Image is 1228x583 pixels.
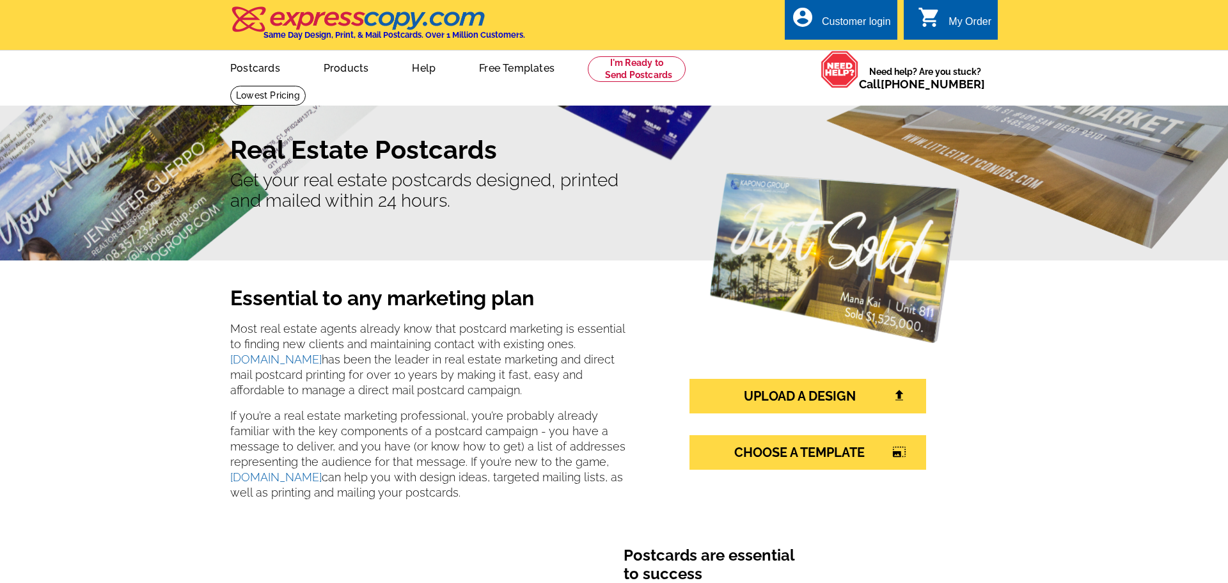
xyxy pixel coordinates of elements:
[230,15,525,40] a: Same Day Design, Print, & Mail Postcards. Over 1 Million Customers.
[859,65,991,91] span: Need help? Are you stuck?
[791,14,891,30] a: account_circle Customer login
[689,379,926,413] a: UPLOAD A DESIGN
[918,6,941,29] i: shopping_cart
[892,446,906,458] i: photo_size_select_large
[918,14,991,30] a: shopping_cart My Order
[230,470,322,484] a: [DOMAIN_NAME]
[391,52,456,82] a: Help
[210,52,301,82] a: Postcards
[230,321,629,398] p: Most real estate agents already know that postcard marketing is essential to finding new clients ...
[264,30,525,40] h4: Same Day Design, Print, & Mail Postcards. Over 1 Million Customers.
[303,52,390,82] a: Products
[230,134,998,165] h1: Real Estate Postcards
[822,16,891,34] div: Customer login
[230,170,998,211] p: Get your real estate postcards designed, printed and mailed within 24 hours.
[230,353,322,366] a: [DOMAIN_NAME]
[791,6,814,29] i: account_circle
[881,77,985,91] a: [PHONE_NUMBER]
[821,51,859,88] img: help
[689,435,926,470] a: CHOOSE A TEMPLATEphoto_size_select_large
[710,173,959,343] img: real-estate-postcards.png
[230,286,629,315] h2: Essential to any marketing plan
[949,16,991,34] div: My Order
[859,77,985,91] span: Call
[459,52,575,82] a: Free Templates
[230,408,629,500] p: If you’re a real estate marketing professional, you’re probably already familiar with the key com...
